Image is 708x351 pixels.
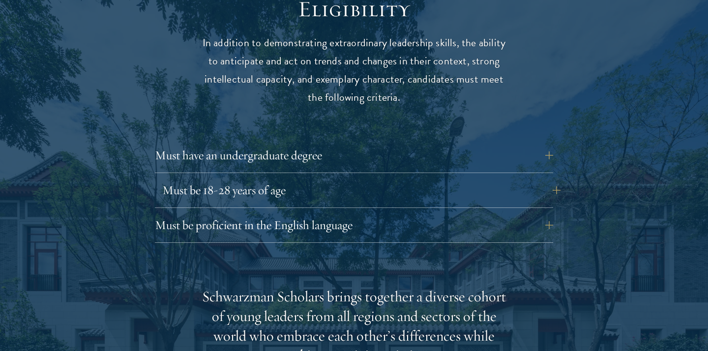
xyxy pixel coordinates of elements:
button: Must be 18-28 years of age [162,178,560,202]
button: Must be proficient in the English language [155,213,553,237]
p: In addition to demonstrating extraordinary leadership skills, the ability to anticipate and act o... [202,34,506,107]
button: Must have an undergraduate degree [155,144,553,167]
